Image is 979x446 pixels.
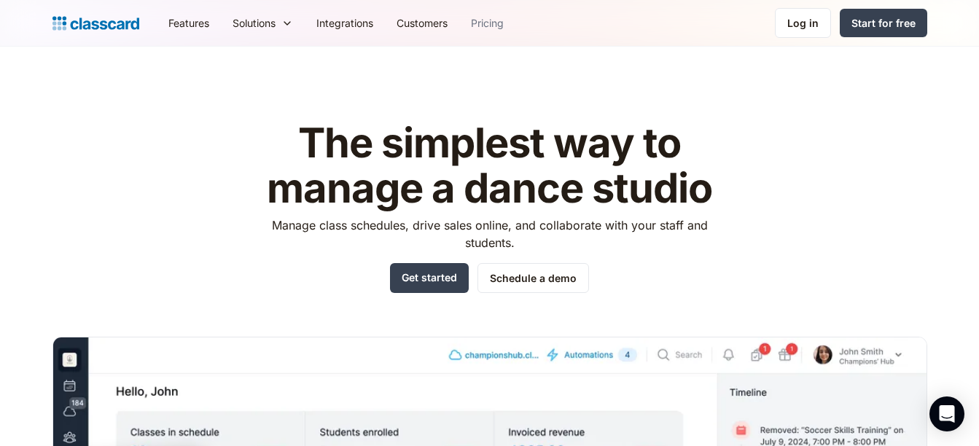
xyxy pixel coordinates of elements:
div: Solutions [221,7,305,39]
a: home [52,13,139,34]
a: Integrations [305,7,385,39]
a: Schedule a demo [477,263,589,293]
a: Features [157,7,221,39]
div: Start for free [851,15,916,31]
a: Customers [385,7,459,39]
div: Log in [787,15,819,31]
a: Get started [390,263,469,293]
a: Pricing [459,7,515,39]
div: Solutions [233,15,276,31]
p: Manage class schedules, drive sales online, and collaborate with your staff and students. [258,216,721,251]
h1: The simplest way to manage a dance studio [258,121,721,211]
a: Log in [775,8,831,38]
a: Start for free [840,9,927,37]
div: Open Intercom Messenger [929,396,964,431]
